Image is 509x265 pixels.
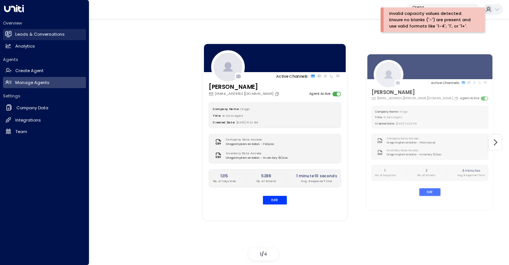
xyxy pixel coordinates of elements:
h2: Manage Agents [15,80,49,86]
span: Orega Implementation - Inventory (9).csv [387,153,441,156]
h2: 1215 [213,173,236,179]
div: [EMAIL_ADDRESS][DOMAIN_NAME] [209,91,281,97]
span: Orega Implementation - FAQ new.csv [387,141,435,145]
label: Inventory Data Access: [387,149,439,152]
span: Orega Implementation - FAQ.csv [226,142,274,146]
p: Avg. Response Time [457,173,484,177]
h2: Leads & Conversations [15,31,65,38]
h2: 1 [375,168,396,173]
div: [EMAIL_ADDRESS][PERSON_NAME][DOMAIN_NAME] [372,96,460,101]
button: Copy [275,91,281,96]
button: Copy [454,96,459,100]
span: [DATE] 10:31 AM [236,120,258,124]
h2: Overview [3,20,86,26]
h2: Company Data [16,105,48,111]
div: Invalid capacity values detected. Ensure no blanks ('-') are present and use valid formats like '... [389,10,474,29]
button: Edit [419,188,441,196]
h2: Create Agent [15,68,44,74]
a: Create Agent [3,65,86,77]
label: Agent Active [309,91,331,97]
h2: 4 minutes [457,168,484,173]
p: Orega [412,5,467,10]
a: Company Data [3,102,86,114]
label: Title: [213,113,221,117]
span: Orega [240,107,249,110]
label: Agent Active [460,96,479,101]
h2: Agents [3,56,86,62]
p: No. of Emails [256,179,276,183]
h3: [PERSON_NAME] [209,83,281,91]
p: Active Channels: [431,80,460,85]
a: Manage Agents [3,77,86,88]
div: / [249,248,278,261]
label: Title: [375,116,382,119]
a: Integrations [3,114,86,126]
label: Inventory Data Access: [226,151,285,156]
a: Leads & Conversations [3,29,86,40]
p: No. of Inquiries [213,179,236,183]
h3: [PERSON_NAME] [372,88,460,96]
h2: 2 [418,168,435,173]
h2: 1 minute 10 seconds [296,173,337,179]
a: Team [3,126,86,137]
h2: Integrations [15,117,41,123]
span: Orega [400,110,407,113]
p: No. of Emails [418,173,435,177]
h2: Team [15,129,27,135]
span: AI Sales Agent [384,116,402,119]
p: No. of Inquiries [375,173,396,177]
button: Edit [263,195,287,204]
a: Analytics [3,41,86,52]
label: Created Date: [213,120,235,124]
p: Avg. Response Time [296,179,337,183]
h2: 5288 [256,173,276,179]
span: Orega Implementation - Inventory (8).csv [226,155,288,160]
p: Active Channels: [276,73,308,79]
label: Company Data Access: [226,138,272,142]
span: AI Sales Agent [222,113,243,117]
span: 1 [260,251,262,257]
button: Oregad62b4f3b-a803-4355-9bc8-4e5b658db589 [406,4,480,16]
span: 4 [264,251,267,257]
label: Company Name: [375,110,398,113]
span: [DATE] 03:25 PM [396,122,417,125]
label: Company Data Access: [387,137,433,140]
label: Created Date: [375,122,395,125]
h2: Settings [3,93,86,99]
label: Company Name: [213,107,239,110]
h2: Analytics [15,43,35,49]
